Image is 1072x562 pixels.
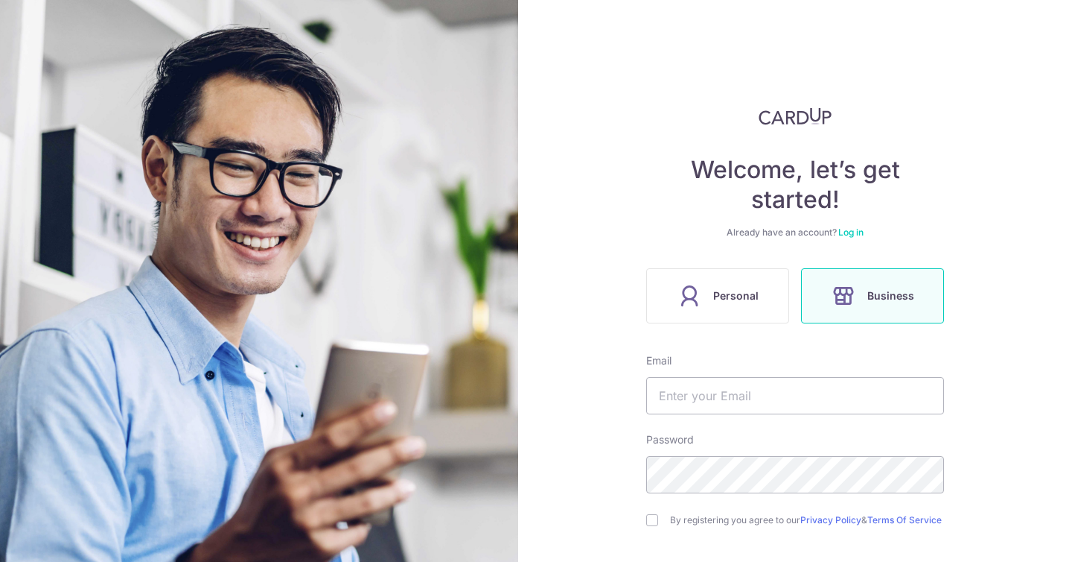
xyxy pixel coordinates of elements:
[867,287,914,305] span: Business
[713,287,759,305] span: Personal
[646,353,671,368] label: Email
[640,268,795,323] a: Personal
[759,107,832,125] img: CardUp Logo
[795,268,950,323] a: Business
[838,227,864,238] a: Log in
[800,514,861,525] a: Privacy Policy
[646,155,944,215] h4: Welcome, let’s get started!
[670,514,944,526] label: By registering you agree to our &
[646,227,944,239] div: Already have an account?
[646,432,694,447] label: Password
[646,377,944,414] input: Enter your Email
[867,514,942,525] a: Terms Of Service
